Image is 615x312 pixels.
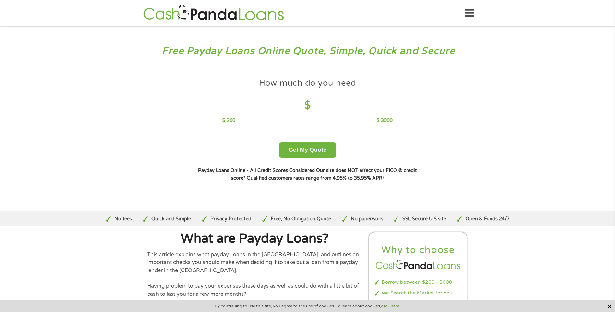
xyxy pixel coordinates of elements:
[374,244,462,256] h2: Why to choose
[114,215,132,222] p: No fees
[259,78,356,89] h4: How much do you need
[271,215,331,222] p: Free, No Obligation Quote
[222,117,235,124] p: $ 200
[198,168,315,173] strong: Payday Loans Online - All Credit Scores Considered
[247,175,384,181] strong: Qualified customers rates range from 4.95% to 35.95% APR¹
[19,45,597,57] h3: Free Payday Loans Online Quote, Simple, Quick and Secure
[279,142,336,158] button: Get My Quote
[402,215,446,222] p: SSL Secure U.S site
[351,215,383,222] p: No paperwork
[210,215,251,222] p: Privacy Protected
[466,215,510,222] p: Open & Funds 24/7
[147,282,362,298] p: Having problem to pay your expenses these days as well as could do with a little bit of cash to l...
[147,232,362,245] h1: What are Payday Loans?
[231,168,417,181] strong: Our site does NOT affect your FICO ® credit score*
[215,304,400,308] span: By continuing to use this site, you agree to the use of cookies. To learn about cookies,
[374,279,462,286] li: Borrow between $200 - 3000
[381,304,400,309] a: click here.
[374,289,462,297] li: We Search the Market for You
[141,4,286,22] img: GetLoanNow Logo
[151,215,191,222] p: Quick and Simple
[222,99,393,112] h4: $
[377,117,393,124] p: $ 3000
[147,251,362,274] p: This article explains what payday Loans in the [GEOGRAPHIC_DATA], and outlines an important check...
